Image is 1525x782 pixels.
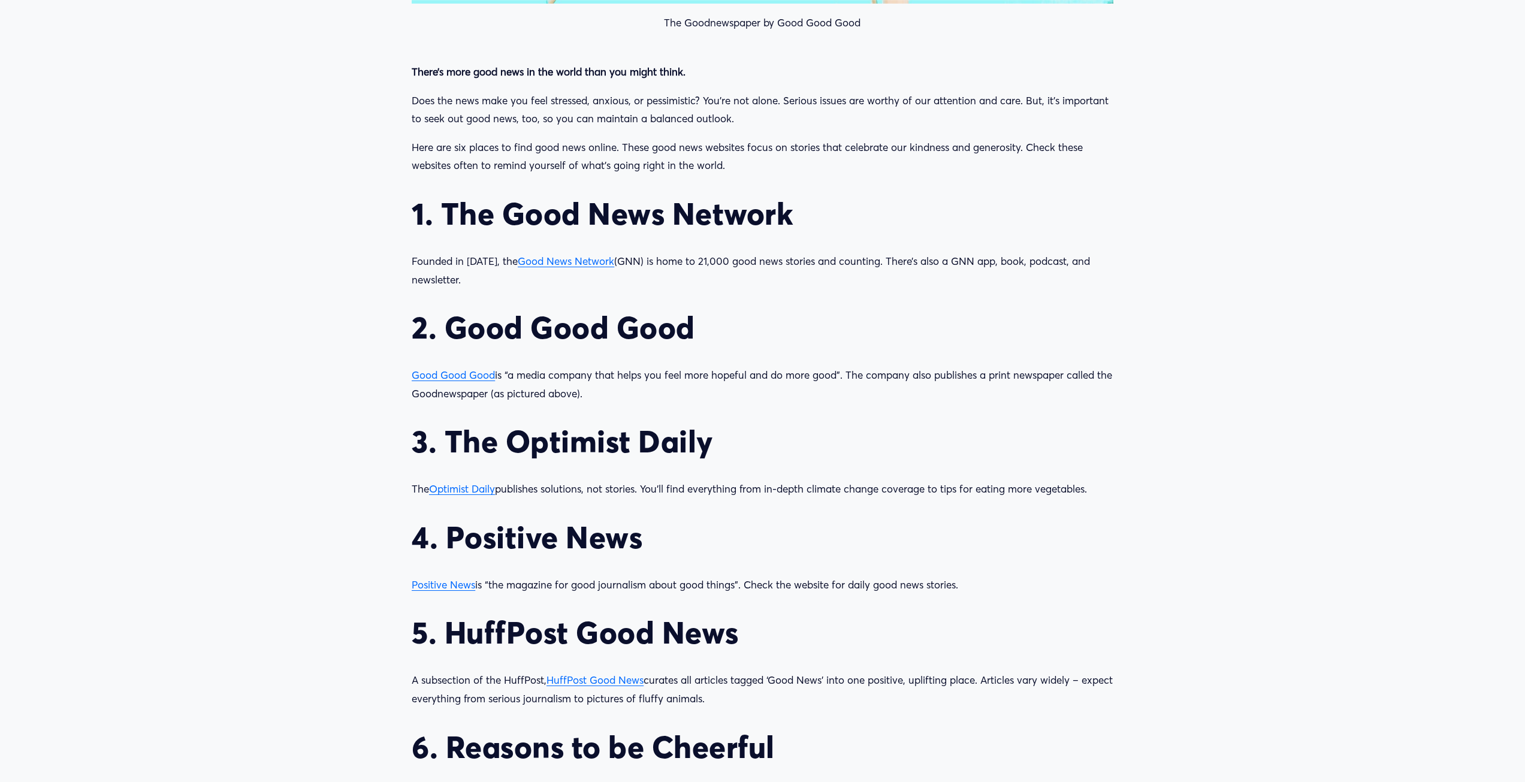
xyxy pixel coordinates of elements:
h2: 6. Reasons to be Cheerful [412,729,1113,765]
p: Does the news make you feel stressed, anxious, or pessimistic? You’re not alone. Serious issues a... [412,92,1113,128]
p: Here are six places to find good news online. These good news websites focus on stories that cele... [412,138,1113,175]
p: The Goodnewspaper by Good Good Good [412,14,1113,32]
p: The publishes solutions, not stories. You’ll find everything from in-depth climate change coverag... [412,480,1113,499]
h2: 4. Positive News [412,519,1113,555]
strong: There’s more good news in the world than you might think. [412,65,686,78]
h2: 1. The Good News Network [412,195,1113,232]
p: is “a media company that helps you feel more hopeful and do more good”. The company also publishe... [412,366,1113,403]
p: Founded in [DATE], the (GNN) is home to 21,000 good news stories and counting. There’s also a GNN... [412,252,1113,289]
a: Good News Network [518,255,614,267]
a: Positive News [412,578,475,591]
a: Good Good Good [412,369,495,381]
a: HuffPost Good News [546,674,644,686]
h2: 5. HuffPost Good News [412,614,1113,651]
h2: 3. The Optimist Daily [412,423,1113,460]
a: Optimist Daily [429,482,495,495]
p: is “the magazine for good journalism about good things”. Check the website for daily good news st... [412,576,1113,594]
h2: 2. Good Good Good [412,309,1113,346]
p: A subsection of the HuffPost, curates all articles tagged ‘Good News’ into one positive, upliftin... [412,671,1113,708]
